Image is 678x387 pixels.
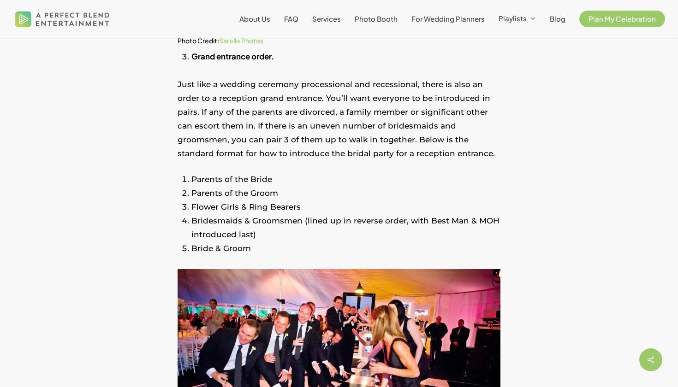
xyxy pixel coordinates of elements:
[191,186,500,200] li: Parents of the Groom
[355,14,398,23] span: Photo Booth
[191,172,500,186] li: Parents of the Bride
[312,14,341,23] span: Services
[411,14,485,23] span: For Wedding Planners
[219,36,263,45] a: Sarelle Photos
[284,14,298,23] span: FAQ
[579,15,665,23] a: Plan My Celebration
[499,15,536,23] a: Playlists
[13,4,112,34] img: A Perfect Blend Entertainment
[191,241,500,255] li: Bride & Groom
[355,15,398,23] a: Photo Booth
[550,14,565,23] span: Blog
[239,14,270,23] span: About Us
[589,14,656,23] span: Plan My Celebration
[499,14,527,23] span: Playlists
[550,15,565,23] a: Blog
[178,77,500,172] p: Just like a wedding ceremony processional and recessional, there is also an order to a reception ...
[284,15,298,23] a: FAQ
[312,15,341,23] a: Services
[191,51,274,61] strong: Grand entrance order.
[191,214,500,241] li: Bridesmaids & Groomsmen (lined up in reverse order, with Best Man & MOH introduced last)
[239,15,270,23] a: About Us
[178,35,500,46] h6: Photo Credit:
[191,200,500,214] li: Flower Girls & Ring Bearers
[411,15,485,23] a: For Wedding Planners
